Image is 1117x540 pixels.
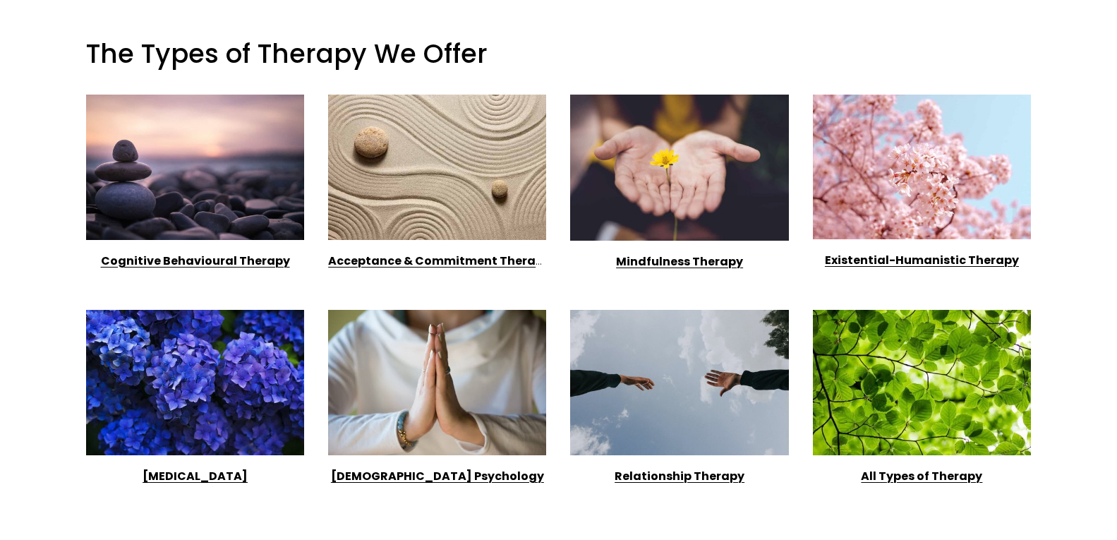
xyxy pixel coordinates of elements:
a: Existential-Humanistic Therapy [825,252,1019,268]
a: All Types of Therapy [861,468,982,484]
a: Cognitive Behavioural Therapy [101,253,290,269]
a: Relationship Therapy [615,468,744,484]
a: [DEMOGRAPHIC_DATA] Psychology [331,468,544,484]
h1: The Types of Therapy We Offer [86,38,1031,71]
a: Mindfulness Therapy [616,253,743,270]
a: [MEDICAL_DATA] [143,468,248,484]
a: Acceptance & Commitment Therapy [328,253,550,269]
